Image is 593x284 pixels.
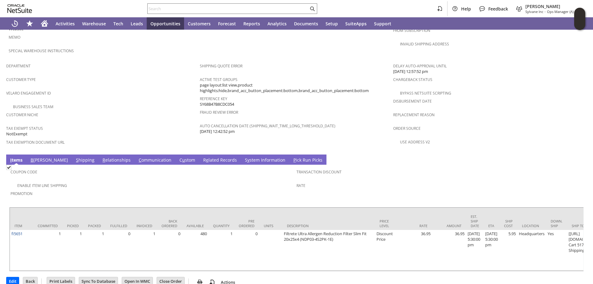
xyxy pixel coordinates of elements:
a: Auto Cancellation Date (shipping_wait_time_long_threshold_date) [200,123,335,129]
a: Tech [110,17,127,30]
div: Quantity [213,223,229,228]
div: Pre Ordered [239,219,254,228]
div: Description [287,223,370,228]
span: [DATE] 12:42:52 pm [200,129,235,134]
a: Replacement reason [393,112,435,117]
svg: Recent Records [11,20,19,27]
span: Support [374,21,391,27]
span: Reports [243,21,260,27]
a: Disbursement Date [393,99,432,104]
span: Sylvane Inc [525,9,543,14]
td: 5.95 [499,230,517,271]
span: Oracle Guided Learning Widget. To move around, please hold and drag [574,19,585,30]
td: Yes [546,230,567,271]
a: Rate [296,183,305,188]
td: 480 [182,230,208,271]
a: Department [6,63,31,69]
div: Packed [88,223,101,228]
div: Price Level [380,219,393,228]
span: Feedback [488,6,508,12]
a: Order Source [393,126,421,131]
a: Promotion [11,191,32,196]
div: Ship Cost [504,219,513,228]
a: SuiteApps [342,17,370,30]
span: Activities [56,21,75,27]
a: Warehouse [78,17,110,30]
div: Fulfilled [110,223,127,228]
a: System Information [243,157,287,164]
a: Customers [184,17,214,30]
span: Opportunities [150,21,180,27]
a: Recent Records [7,17,22,30]
a: Setup [322,17,342,30]
input: Search [148,5,309,12]
span: Warehouse [82,21,106,27]
div: Back Ordered [162,219,177,228]
a: Tax Exempt Status [6,126,43,131]
span: u [182,157,185,163]
a: Analytics [264,17,290,30]
img: Checked [6,165,11,170]
a: Reference Key [200,96,227,101]
span: [DATE] 12:57:52 pm [393,69,428,74]
span: Customers [188,21,211,27]
span: page layout:list view,product highlights:hide,brand_acc_button_placement:bottom,brand_acc_button_... [200,82,390,94]
div: Item [15,223,28,228]
a: Reports [240,17,264,30]
div: Available [187,223,204,228]
a: Transaction Discount [296,169,342,175]
a: Chargeback Status [393,77,432,82]
div: Picked [67,223,79,228]
a: Opportunities [147,17,184,30]
a: Bypass NetSuite Scripting [400,91,451,96]
td: Headquarters [517,230,546,271]
a: Velaro Engagement ID [6,91,51,96]
iframe: Click here to launch Oracle Guided Learning Help Panel [574,8,585,30]
a: Tax Exemption Document URL [6,140,65,145]
td: 1 [208,230,234,271]
a: Delay Auto-Approval Until [393,63,447,69]
a: fi5651 [11,231,23,236]
span: B [31,157,33,163]
span: P [293,157,296,163]
td: 0 [106,230,132,271]
a: Memo [9,35,20,40]
span: Leads [131,21,143,27]
span: NotExempt [6,131,27,137]
td: 1 [33,230,62,271]
a: Business Sales Team [13,104,53,109]
a: Relationships [101,157,132,164]
a: Special Warehouse Instructions [9,48,74,53]
a: Pick Run Picks [292,157,324,164]
a: Home [37,17,52,30]
span: C [139,157,141,163]
span: Analytics [267,21,287,27]
span: [PERSON_NAME] [525,3,582,9]
a: Related Records [202,157,238,164]
td: 36.95 [398,230,432,271]
a: Support [370,17,395,30]
a: Activities [52,17,78,30]
a: Invalid Shipping Address [400,41,449,47]
span: Help [461,6,471,12]
a: Shipping [74,157,96,164]
svg: Home [41,20,48,27]
div: Rate [403,223,427,228]
div: Units [264,223,278,228]
td: [DATE] 5:30:00 pm [484,230,499,271]
span: - [545,9,546,14]
span: Ops Manager (A) (F2L) [547,9,582,14]
div: ETA [488,223,495,228]
span: Tech [113,21,123,27]
span: R [103,157,105,163]
td: 1 [132,230,157,271]
a: Forecast [214,17,240,30]
svg: Search [309,5,316,12]
td: 0 [157,230,182,271]
a: B[PERSON_NAME] [29,157,69,164]
a: Shipping Quote Error [200,63,242,69]
div: Down. Ship [551,219,562,228]
td: 0 [234,230,259,271]
a: From Subscription [393,28,430,33]
span: e [206,157,208,163]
